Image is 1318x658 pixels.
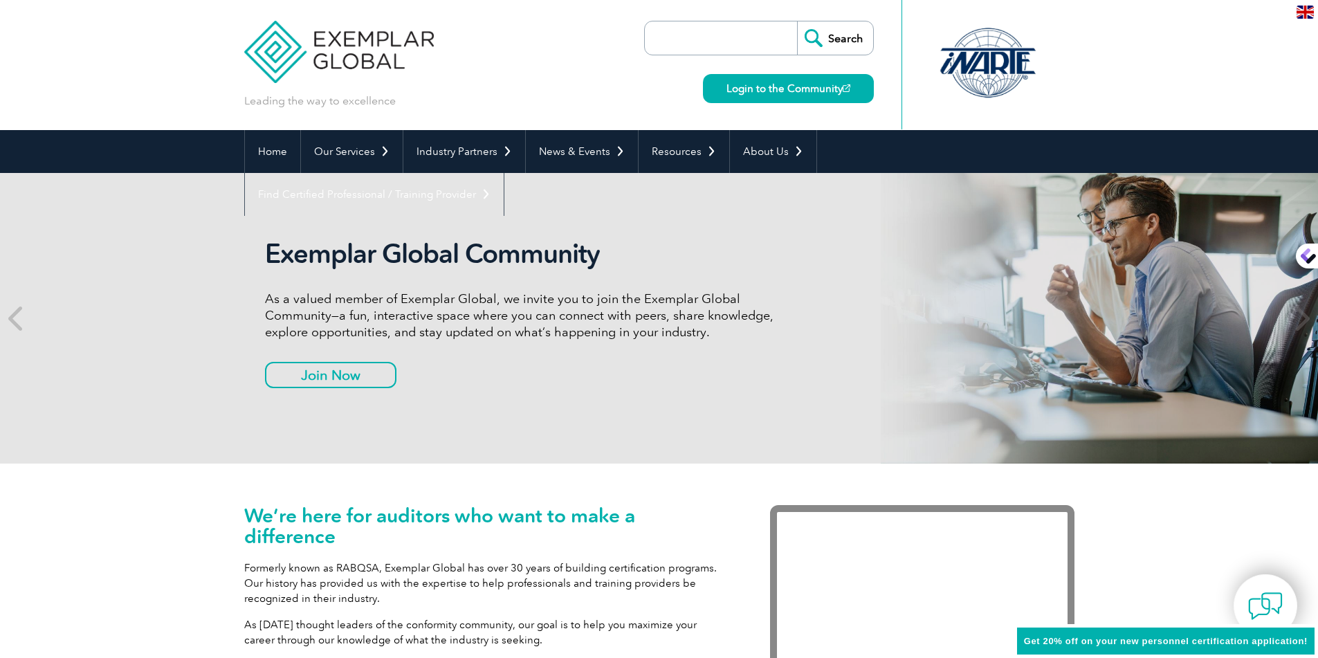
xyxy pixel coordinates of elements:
a: Industry Partners [403,130,525,173]
h2: Exemplar Global Community [265,238,784,270]
input: Search [797,21,873,55]
a: Home [245,130,300,173]
img: open_square.png [843,84,850,92]
a: About Us [730,130,816,173]
a: Our Services [301,130,403,173]
a: Join Now [265,362,396,388]
a: Resources [639,130,729,173]
p: Formerly known as RABQSA, Exemplar Global has over 30 years of building certification programs. O... [244,560,729,606]
p: As a valued member of Exemplar Global, we invite you to join the Exemplar Global Community—a fun,... [265,291,784,340]
p: As [DATE] thought leaders of the conformity community, our goal is to help you maximize your care... [244,617,729,648]
img: en [1297,6,1314,19]
h1: We’re here for auditors who want to make a difference [244,505,729,547]
span: Get 20% off on your new personnel certification application! [1024,636,1308,646]
a: Login to the Community [703,74,874,103]
p: Leading the way to excellence [244,93,396,109]
img: contact-chat.png [1248,589,1283,623]
a: Find Certified Professional / Training Provider [245,173,504,216]
a: News & Events [526,130,638,173]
